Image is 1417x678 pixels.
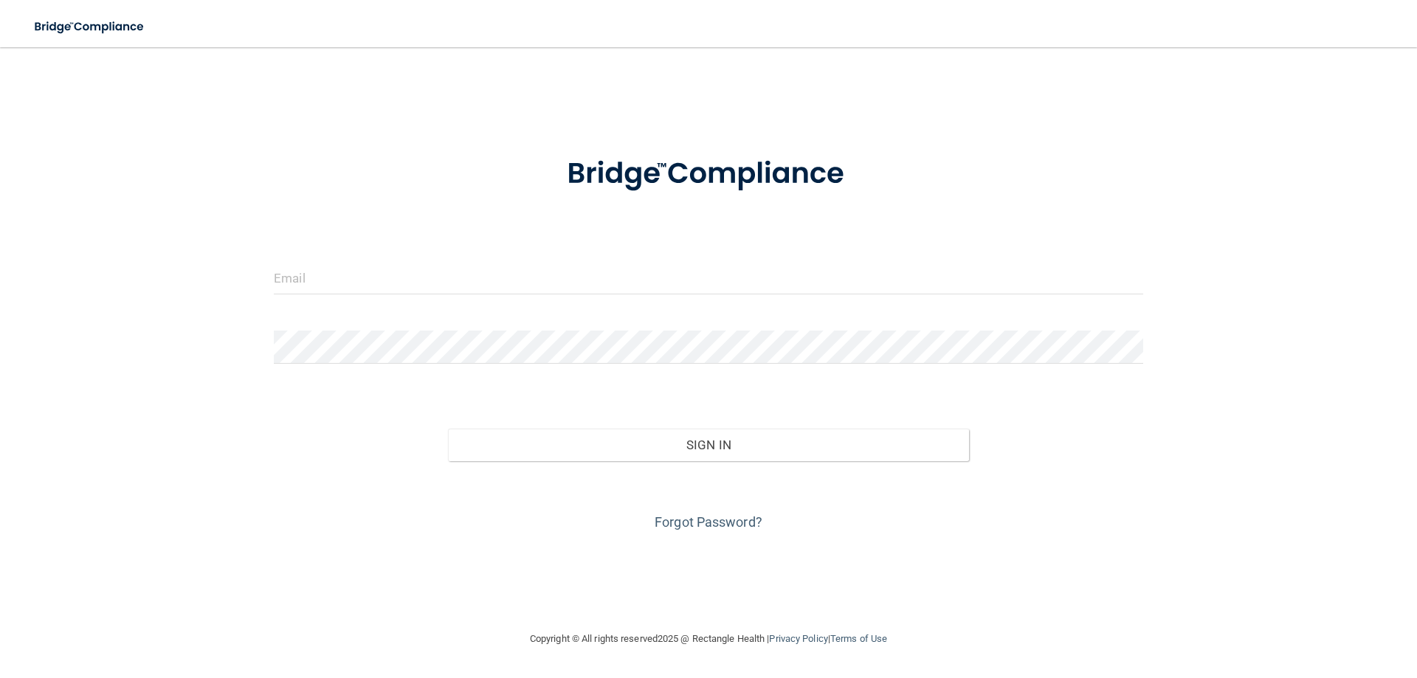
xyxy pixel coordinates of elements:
[274,261,1143,294] input: Email
[439,615,978,663] div: Copyright © All rights reserved 2025 @ Rectangle Health | |
[537,136,880,212] img: bridge_compliance_login_screen.278c3ca4.svg
[830,633,887,644] a: Terms of Use
[769,633,827,644] a: Privacy Policy
[22,12,158,42] img: bridge_compliance_login_screen.278c3ca4.svg
[448,429,970,461] button: Sign In
[655,514,762,530] a: Forgot Password?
